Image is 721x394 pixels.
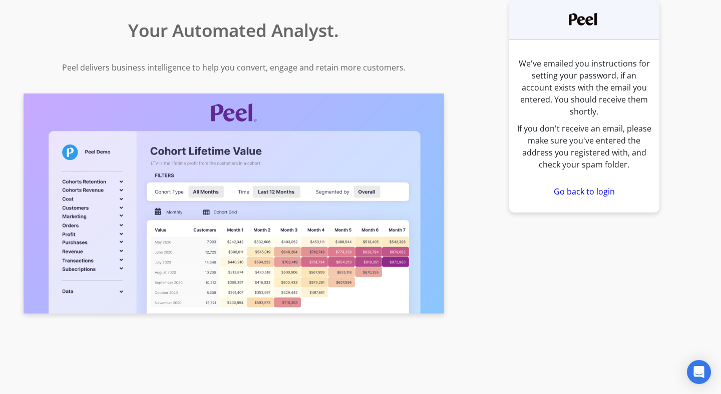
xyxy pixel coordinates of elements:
[569,13,600,25] img: Peel
[687,360,711,384] div: Open Intercom Messenger
[517,122,652,170] p: If you don't receive an email, please make sure you've entered the address you registered with, a...
[517,57,652,117] p: We've emailed you instructions for setting your password, if an account exists with the email you...
[554,186,615,197] a: Go back to login
[5,61,462,73] p: Peel delivers business intelligence to help you convert, engage and retain more customers.
[24,93,444,314] img: Screenshot of Peel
